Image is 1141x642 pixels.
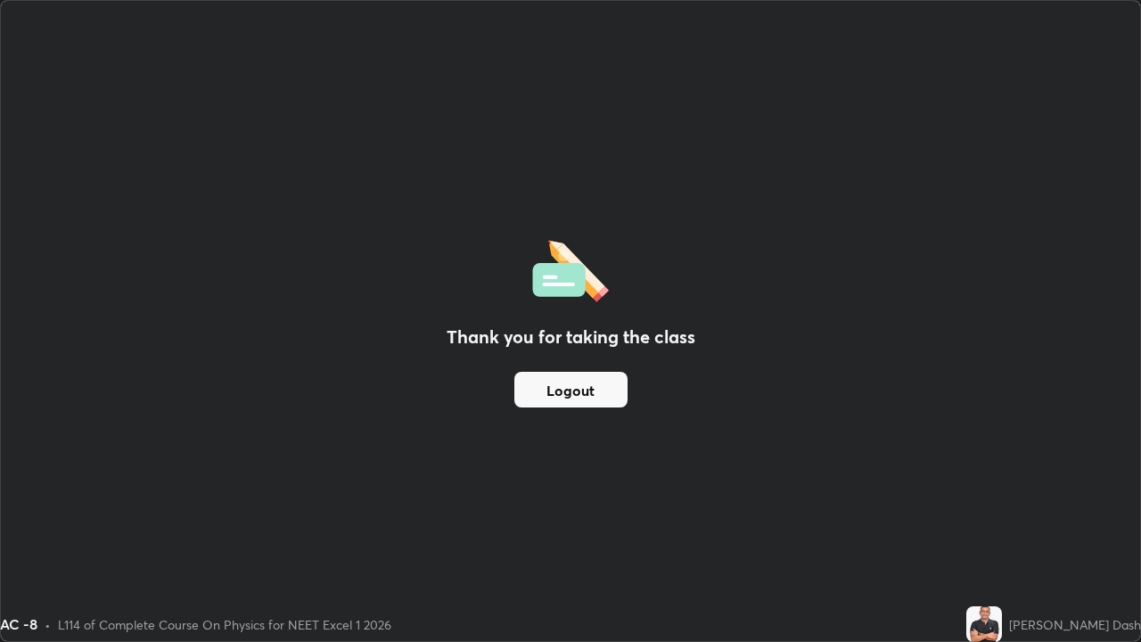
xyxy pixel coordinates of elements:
[532,235,609,302] img: offlineFeedback.1438e8b3.svg
[58,615,391,634] div: L114 of Complete Course On Physics for NEET Excel 1 2026
[447,324,695,350] h2: Thank you for taking the class
[514,372,628,407] button: Logout
[966,606,1002,642] img: 40a4c14bf14b432182435424e0d0387d.jpg
[45,615,51,634] div: •
[1009,615,1141,634] div: [PERSON_NAME] Dash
